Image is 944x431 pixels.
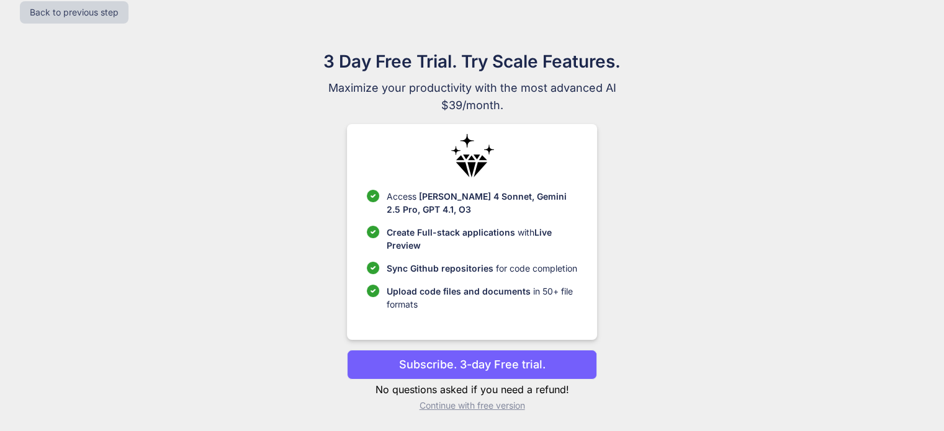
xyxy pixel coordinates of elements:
[367,226,379,238] img: checklist
[20,1,128,24] button: Back to previous step
[347,382,597,397] p: No questions asked if you need a refund!
[387,227,518,238] span: Create Full-stack applications
[347,350,597,380] button: Subscribe. 3-day Free trial.
[367,262,379,274] img: checklist
[264,97,681,114] span: $39/month.
[387,285,577,311] p: in 50+ file formats
[347,399,597,412] p: Continue with free version
[387,263,493,273] span: Sync Github repositories
[387,191,567,215] span: [PERSON_NAME] 4 Sonnet, Gemini 2.5 Pro, GPT 4.1, O3
[367,285,379,297] img: checklist
[387,226,577,252] p: with
[387,286,531,296] span: Upload code files and documents
[264,48,681,74] h1: 3 Day Free Trial. Try Scale Features.
[264,79,681,97] span: Maximize your productivity with the most advanced AI
[367,190,379,202] img: checklist
[387,190,577,216] p: Access
[387,262,577,275] p: for code completion
[399,356,546,373] p: Subscribe. 3-day Free trial.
